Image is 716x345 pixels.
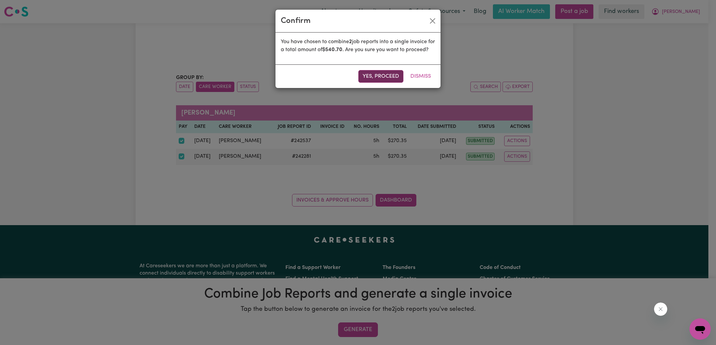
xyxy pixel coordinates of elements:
[654,302,667,316] iframe: Close message
[406,70,435,83] button: Dismiss
[349,39,352,44] b: 2
[427,16,438,26] button: Close
[281,15,311,27] div: Confirm
[4,5,40,10] span: Need any help?
[281,39,435,52] span: You have chosen to combine job reports into a single invoice for a total amount of . Are you sure...
[322,47,342,52] b: $ 540.70
[358,70,403,83] button: Yes, proceed
[689,318,711,340] iframe: Button to launch messaging window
